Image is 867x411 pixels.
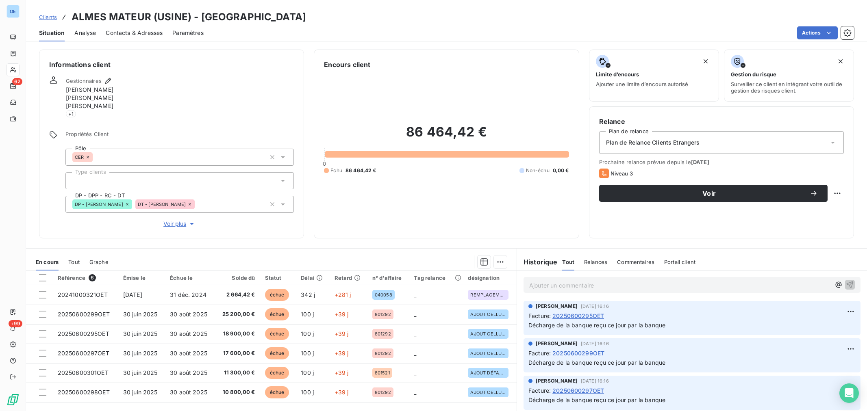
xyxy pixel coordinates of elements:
span: +39 j [335,389,349,396]
span: Échu [330,167,342,174]
span: Portail client [664,259,695,265]
span: Tout [68,259,80,265]
span: [PERSON_NAME] [66,86,113,94]
span: Facture : [528,386,551,395]
span: 30 juin 2025 [123,369,158,376]
span: 31 déc. 2024 [170,291,206,298]
button: Actions [797,26,838,39]
span: 100 j [301,330,314,337]
span: 0 [323,160,326,167]
span: Décharge de la banque reçu ce jour par la banque [528,396,665,403]
input: Ajouter une valeur [195,201,201,208]
span: 0,00 € [553,167,569,174]
span: 20241000321OET [58,291,108,298]
span: DT - [PERSON_NAME] [138,202,186,207]
span: [PERSON_NAME] [536,377,578,385]
span: [PERSON_NAME] [536,303,578,310]
span: [DATE] 16:16 [581,341,609,346]
span: [PERSON_NAME] [536,340,578,347]
a: Clients [39,13,57,21]
span: Surveiller ce client en intégrant votre outil de gestion des risques client. [731,81,847,94]
span: 30 août 2025 [170,330,207,337]
span: +99 [9,320,22,327]
span: + 1 [66,110,76,117]
span: 20250600295OET [58,330,109,337]
div: Tag relance [414,275,458,281]
span: 20250600298OET [58,389,110,396]
span: 20250600301OET [58,369,109,376]
input: Ajouter une valeur [93,154,99,161]
span: 17 600,00 € [220,349,255,357]
span: En cours [36,259,59,265]
div: désignation [468,275,511,281]
div: Échue le [170,275,210,281]
span: _ [414,389,416,396]
h2: 86 464,42 € [324,124,569,148]
h6: Encours client [324,60,370,69]
button: Voir [599,185,828,202]
span: AJOUT CELLULES CMV [470,331,506,336]
span: [PERSON_NAME] [66,94,113,102]
span: +39 j [335,369,349,376]
span: 20250600295OET [552,311,604,320]
span: 30 août 2025 [170,389,207,396]
span: +39 j [335,311,349,318]
span: 20250600299OET [552,349,604,357]
div: n° d'affaire [372,275,404,281]
span: Analyse [74,29,96,37]
span: 801292 [375,390,391,395]
span: Voir [609,190,810,197]
span: 30 juin 2025 [123,350,158,357]
span: 801292 [375,331,391,336]
span: 801292 [375,351,391,356]
div: Délai [301,275,324,281]
span: [DATE] [691,159,709,165]
button: Voir plus [65,219,294,228]
span: +39 j [335,330,349,337]
span: AJOUT CELLULES CMV [470,390,506,395]
span: Prochaine relance prévue depuis le [599,159,844,165]
span: 20250600297OET [552,386,604,395]
span: Voir plus [163,220,196,228]
span: Propriétés Client [65,131,294,142]
span: Gestionnaires [66,78,102,84]
span: Plan de Relance Clients Etrangers [606,138,700,147]
button: Gestion du risqueSurveiller ce client en intégrant votre outil de gestion des risques client. [724,50,854,102]
span: Facture : [528,349,551,357]
span: échue [265,386,289,398]
span: Décharge de la banque reçu ce jour par la banque [528,322,665,329]
span: Relances [584,259,607,265]
span: 62 [12,78,22,85]
span: Situation [39,29,65,37]
span: 100 j [301,369,314,376]
span: Contacts & Adresses [106,29,163,37]
span: échue [265,289,289,301]
span: [DATE] 16:16 [581,379,609,383]
span: Niveau 3 [611,170,633,177]
span: _ [414,291,416,298]
span: 20250600299OET [58,311,110,318]
span: 30 juin 2025 [123,389,158,396]
span: 2 664,42 € [220,291,255,299]
span: Gestion du risque [731,71,776,78]
span: 11 300,00 € [220,369,255,377]
span: échue [265,328,289,340]
span: 100 j [301,389,314,396]
span: 342 j [301,291,315,298]
span: [PERSON_NAME] [66,102,113,110]
span: Ajouter une limite d’encours autorisé [596,81,688,87]
h6: Historique [517,257,558,267]
div: Statut [265,275,291,281]
span: 10 800,00 € [220,388,255,396]
span: 100 j [301,311,314,318]
span: 30 juin 2025 [123,311,158,318]
span: REMPLACEMENT BADGE [470,292,506,297]
span: CER [75,155,84,160]
span: 801292 [375,312,391,317]
span: échue [265,308,289,320]
span: 6 [89,274,96,281]
span: Commentaires [617,259,654,265]
div: Retard [335,275,363,281]
span: AJOUT CELLULES CMV [470,351,506,356]
input: Ajouter une valeur [72,177,79,184]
